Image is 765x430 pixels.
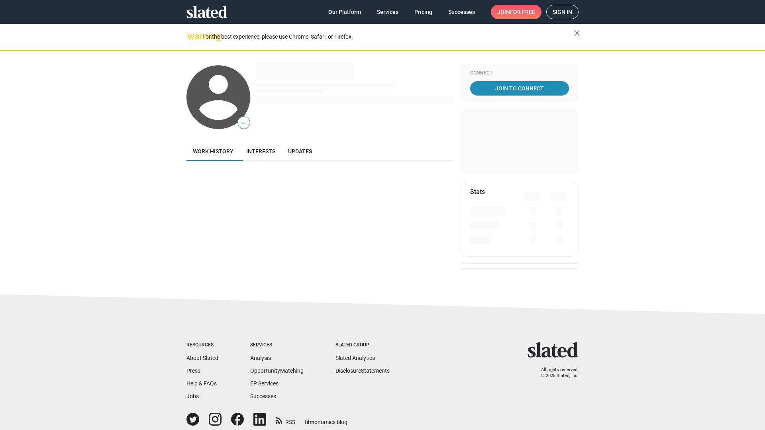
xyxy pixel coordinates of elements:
a: Our Platform [322,5,367,19]
a: Sign in [546,5,579,19]
span: Pricing [414,5,432,19]
span: Join To Connect [472,81,567,96]
a: filmonomics blog [305,412,347,426]
div: Resources [186,342,218,348]
a: EP Services [250,380,279,387]
span: Join [497,5,535,19]
div: Slated Group [335,342,390,348]
a: Successes [442,5,481,19]
span: Interests [246,148,275,154]
mat-icon: close [572,28,582,38]
div: For the best experience, please use Chrome, Safari, or Firefox. [202,31,574,42]
a: Services [371,5,405,19]
a: Analysis [250,355,271,361]
mat-icon: warning [187,31,197,41]
a: DisclosureStatements [335,367,390,374]
a: Join To Connect [470,81,569,96]
span: — [238,118,250,128]
a: Updates [282,142,318,161]
mat-card-title: Stats [470,188,485,196]
p: All rights reserved. © 2025 Slated, Inc. [533,367,579,379]
a: Interests [240,142,282,161]
span: Our Platform [328,5,361,19]
span: film [305,419,314,425]
span: Work history [193,148,233,154]
span: Sign in [553,5,572,19]
span: Services [377,5,398,19]
span: Successes [448,5,475,19]
a: About Slated [186,355,218,361]
a: Joinfor free [491,5,541,19]
a: OpportunityMatching [250,367,304,374]
div: Connect [470,70,569,76]
a: RSS [276,414,295,426]
span: Updates [288,148,312,154]
a: Work history [186,142,240,161]
a: Jobs [186,393,199,399]
a: Pricing [408,5,439,19]
a: Help & FAQs [186,380,217,387]
div: Services [250,342,304,348]
a: Press [186,367,200,374]
a: Slated Analytics [335,355,375,361]
a: Successes [250,393,276,399]
span: for free [510,5,535,19]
